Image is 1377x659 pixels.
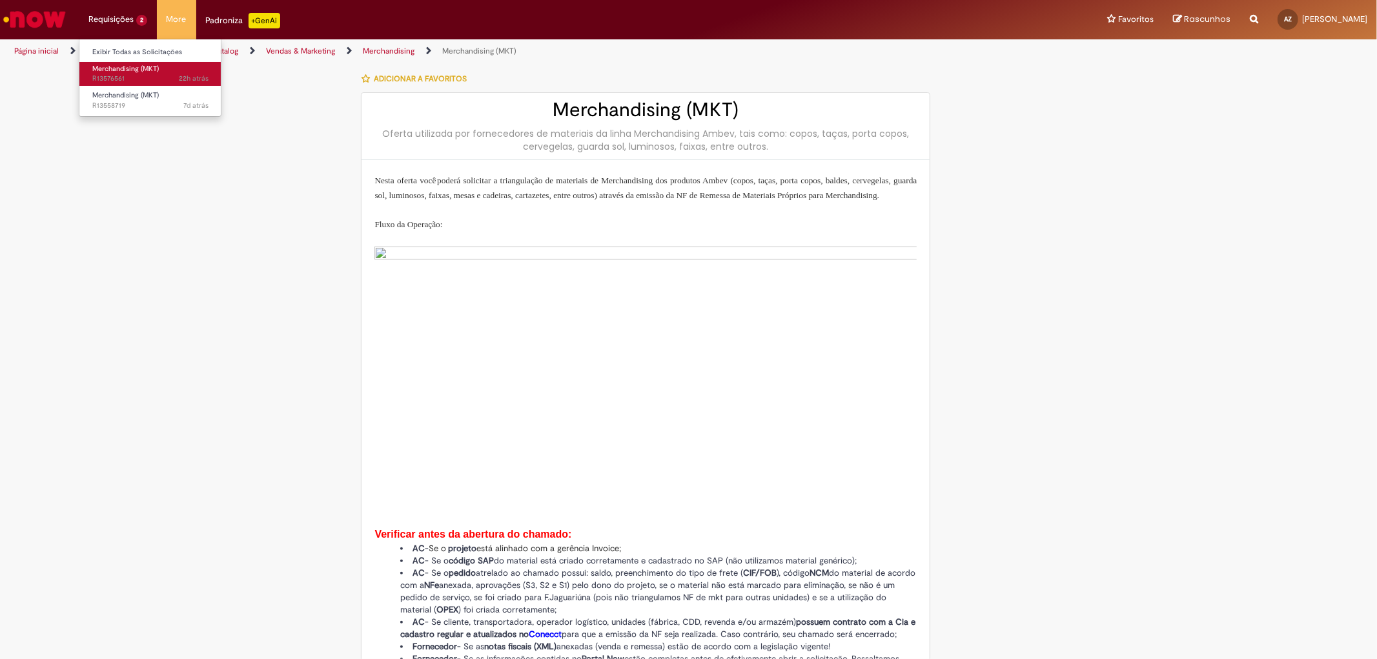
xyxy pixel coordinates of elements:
strong: OPEX [436,604,458,615]
img: ServiceNow [1,6,68,32]
span: Verificar antes da abertura do chamado: [374,529,571,540]
span: R13576561 [92,74,209,84]
button: Adicionar a Favoritos [361,65,474,92]
a: Merchandising (MKT) [442,46,516,56]
span: 7d atrás [183,101,209,110]
strong: Fornecedor [413,641,457,652]
a: Merchandising [363,46,414,56]
div: Padroniza [206,13,280,28]
strong: SAP [478,555,494,566]
a: Página inicial [14,46,59,56]
strong: notas fiscais (XML) [484,641,556,652]
span: 2 [136,15,147,26]
div: Oferta utilizada por fornecedores de materiais da linha Merchandising Ambev, tais como: copos, ta... [374,127,917,153]
span: Favoritos [1118,13,1154,26]
ul: Trilhas de página [10,39,908,63]
span: More [167,13,187,26]
span: Nesta oferta você poderá solicitar a triangulação de materiais de Merchandising dos produtos Ambe... [374,176,917,200]
span: - Se o atrelado ao chamado possui: saldo, preenchimento do tipo de frete ( ), código do material ... [400,567,915,615]
a: Conecct [529,629,562,640]
time: 29/09/2025 12:24:20 [179,74,209,83]
strong: CIF/FOB [743,567,777,578]
strong: possuem contrato com a Cia e cadastro regular e atualizados no [400,616,915,640]
span: AZ [1284,15,1292,23]
ul: Requisições [79,39,221,117]
strong: AC [413,567,425,578]
strong: projeto [448,543,476,554]
span: Merchandising (MKT) [92,64,159,74]
span: R13558719 [92,101,209,111]
a: Aberto R13558719 : Merchandising (MKT) [79,88,221,112]
strong: código [449,555,475,566]
a: Vendas & Marketing [266,46,335,56]
span: Requisições [88,13,134,26]
img: sys_attachment.do [374,247,917,512]
strong: NFe [424,580,439,591]
a: Rascunhos [1173,14,1230,26]
strong: AC [413,543,425,554]
span: 22h atrás [179,74,209,83]
span: está alinhado com a gerência Invoice; [476,543,621,554]
a: Exibir Todas as Solicitações [79,45,221,59]
span: - [413,543,621,554]
h2: Merchandising (MKT) [374,99,917,121]
strong: AC [413,616,425,627]
span: Rascunhos [1184,13,1230,25]
span: Se o [429,543,446,554]
span: - Se as anexadas (venda e remessa) estão de acordo com a legislação vigente! [413,641,830,652]
a: Aberto R13576561 : Merchandising (MKT) [79,62,221,86]
strong: AC [413,555,425,566]
span: Fluxo da Operação: [374,219,442,229]
p: +GenAi [249,13,280,28]
strong: pedido [449,567,476,578]
strong: NCM [810,567,829,578]
span: - Se o do material está criado corretamente e cadastrado no SAP (não utilizamos material genérico); [413,555,857,566]
span: - Se cliente, transportadora, operador logístico, unidades (fábrica, CDD, revenda e/ou armazém) p... [400,616,915,640]
time: 23/09/2025 11:50:25 [183,101,209,110]
span: Merchandising (MKT) [92,90,159,100]
span: [PERSON_NAME] [1302,14,1367,25]
span: Adicionar a Favoritos [374,74,467,84]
